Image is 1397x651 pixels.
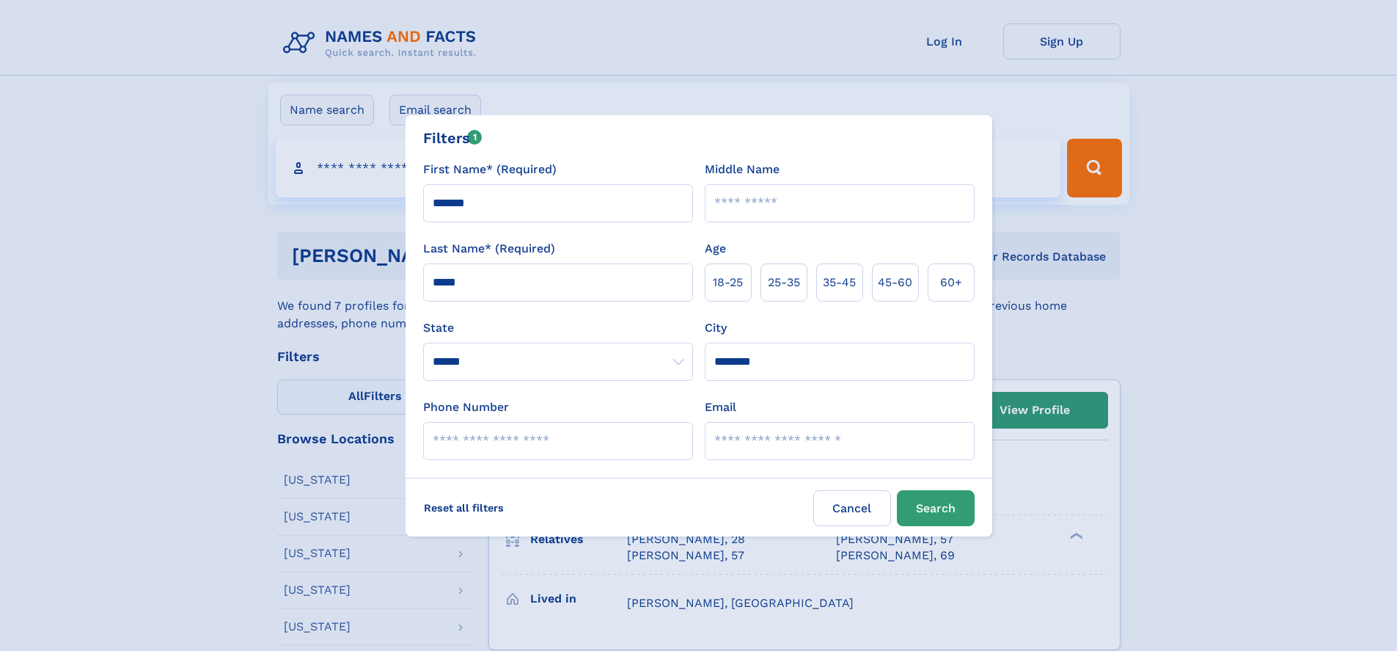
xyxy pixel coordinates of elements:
[705,319,727,337] label: City
[713,274,743,291] span: 18‑25
[705,399,736,416] label: Email
[423,127,483,149] div: Filters
[423,399,509,416] label: Phone Number
[423,319,693,337] label: State
[940,274,962,291] span: 60+
[423,240,555,258] label: Last Name* (Required)
[414,490,513,525] label: Reset all filters
[423,161,557,178] label: First Name* (Required)
[705,161,780,178] label: Middle Name
[897,490,975,526] button: Search
[768,274,800,291] span: 25‑35
[705,240,726,258] label: Age
[813,490,891,526] label: Cancel
[823,274,856,291] span: 35‑45
[878,274,912,291] span: 45‑60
